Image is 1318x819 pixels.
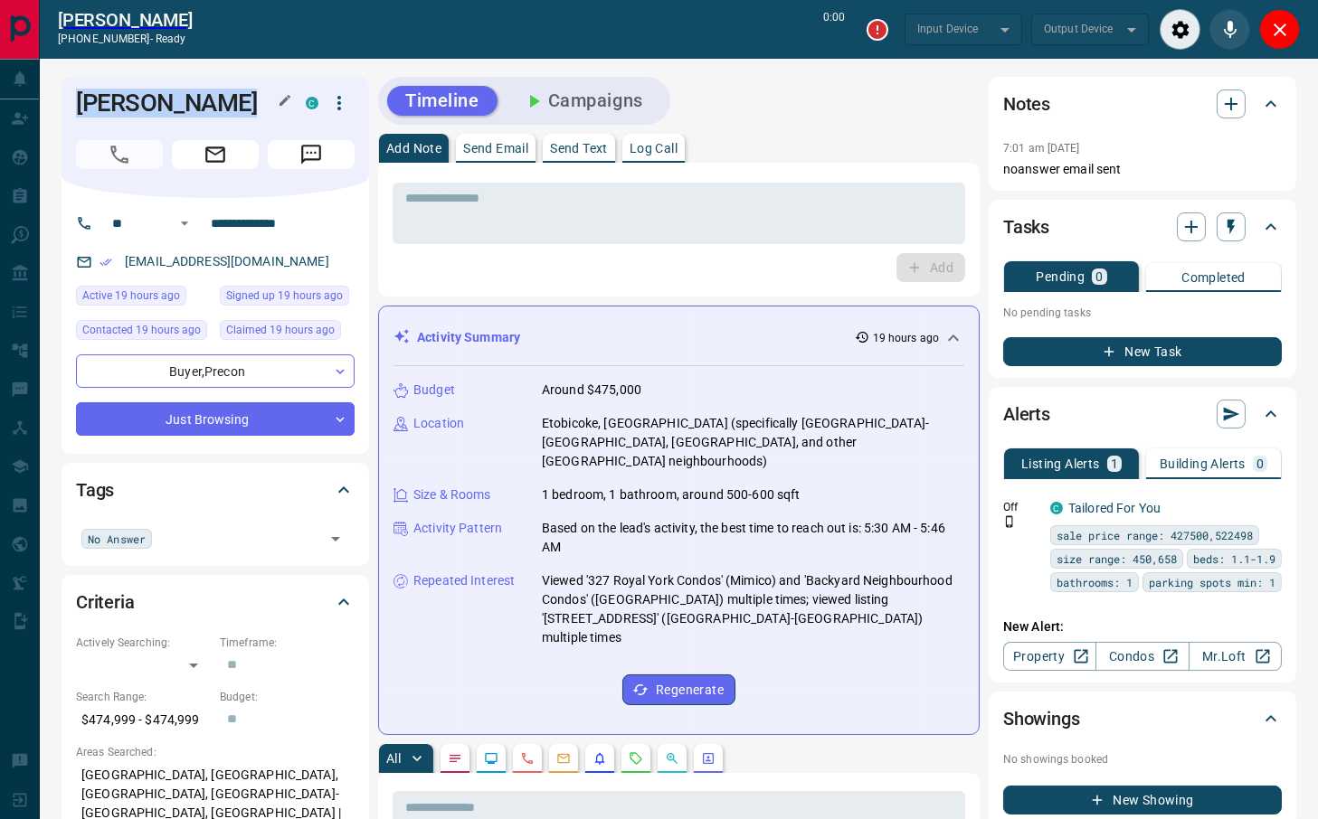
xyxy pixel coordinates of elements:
span: Claimed 19 hours ago [226,321,335,339]
p: New Alert: [1003,617,1282,636]
p: 1 bedroom, 1 bathroom, around 500-600 sqft [542,485,801,504]
p: Viewed '327 Royal York Condos' (Mimico) and 'Backyard Neighbourhood Condos' ([GEOGRAPHIC_DATA]) m... [542,571,964,647]
span: No Answer [88,530,146,548]
a: Tailored For You [1068,501,1161,515]
p: Completed [1181,271,1246,284]
p: 1 [1111,457,1118,470]
p: $474,999 - $474,999 [76,705,211,735]
h2: Tasks [1003,212,1049,241]
svg: Agent Actions [701,751,716,766]
div: Wed Oct 15 2025 [76,320,211,345]
div: Tasks [1003,205,1282,249]
p: Repeated Interest [413,571,515,590]
h2: Notes [1003,89,1050,118]
p: Around $475,000 [542,381,641,400]
p: Size & Rooms [413,485,491,504]
p: All [386,752,401,765]
p: 0 [1095,270,1103,283]
svg: Emails [556,751,571,766]
svg: Email Verified [100,256,112,268]
span: parking spots min: 1 [1149,573,1275,591]
p: Location [413,414,464,433]
p: 7:01 am [DATE] [1003,142,1080,155]
div: Just Browsing [76,402,355,436]
span: size range: 450,658 [1057,550,1177,568]
p: No showings booked [1003,751,1282,767]
button: Timeline [387,86,498,116]
div: Tags [76,468,355,512]
p: Actively Searching: [76,635,211,651]
div: condos.ca [306,97,318,109]
p: Activity Summary [417,328,520,347]
p: Add Note [386,142,441,155]
a: [PERSON_NAME] [58,9,193,31]
p: Building Alerts [1160,457,1246,470]
div: Showings [1003,697,1282,740]
p: noanswer email sent [1003,160,1282,179]
p: Search Range: [76,689,211,705]
div: Wed Oct 15 2025 [220,320,355,345]
p: Timeframe: [220,635,355,651]
div: Wed Oct 15 2025 [76,286,211,311]
h2: Criteria [76,588,135,617]
p: [PHONE_NUMBER] - [58,31,193,47]
span: Signed up 19 hours ago [226,287,343,305]
p: Budget [413,381,455,400]
a: [EMAIL_ADDRESS][DOMAIN_NAME] [125,254,329,268]
svg: Push Notification Only [1003,515,1016,528]
h2: Showings [1003,704,1080,733]
div: Alerts [1003,392,1282,436]
span: Contacted 19 hours ago [82,321,201,339]
span: Active 19 hours ago [82,287,180,305]
span: beds: 1.1-1.9 [1193,550,1275,568]
span: Message [268,140,355,169]
svg: Notes [448,751,462,766]
button: Campaigns [505,86,661,116]
div: Close [1259,9,1300,50]
div: Buyer , Precon [76,354,355,388]
h1: [PERSON_NAME] [76,89,279,118]
p: 19 hours ago [873,330,939,346]
h2: Tags [76,475,114,504]
span: Email [172,140,259,169]
p: Based on the lead's activity, the best time to reach out is: 5:30 AM - 5:46 AM [542,519,964,557]
span: sale price range: 427500,522498 [1057,526,1253,544]
div: Criteria [76,580,355,624]
button: Open [323,526,348,551]
p: Send Email [463,142,528,155]
p: Log Call [630,142,678,155]
p: Activity Pattern [413,519,502,538]
div: Mute [1209,9,1250,50]
div: Notes [1003,82,1282,126]
span: ready [156,33,186,45]
div: condos.ca [1050,502,1063,514]
div: Wed Oct 15 2025 [220,286,355,311]
div: Activity Summary19 hours ago [394,321,964,354]
p: 0:00 [823,9,845,50]
span: Call [76,140,163,169]
p: Off [1003,499,1039,515]
button: New Task [1003,337,1282,366]
p: Areas Searched: [76,744,355,760]
svg: Lead Browsing Activity [484,751,498,766]
p: Send Text [550,142,608,155]
p: Listing Alerts [1021,457,1100,470]
a: Mr.Loft [1189,642,1282,671]
div: Audio Settings [1160,9,1200,50]
a: Condos [1095,642,1189,671]
p: Etobicoke, [GEOGRAPHIC_DATA] (specifically [GEOGRAPHIC_DATA]-[GEOGRAPHIC_DATA], [GEOGRAPHIC_DATA]... [542,414,964,471]
p: 0 [1256,457,1264,470]
button: Open [174,212,195,234]
p: Budget: [220,689,355,705]
svg: Listing Alerts [593,751,607,766]
svg: Requests [629,751,643,766]
h2: Alerts [1003,400,1050,428]
span: bathrooms: 1 [1057,573,1133,591]
button: New Showing [1003,786,1282,814]
button: Regenerate [622,674,735,705]
svg: Calls [520,751,535,766]
svg: Opportunities [665,751,679,766]
p: Pending [1036,270,1085,283]
a: Property [1003,642,1096,671]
